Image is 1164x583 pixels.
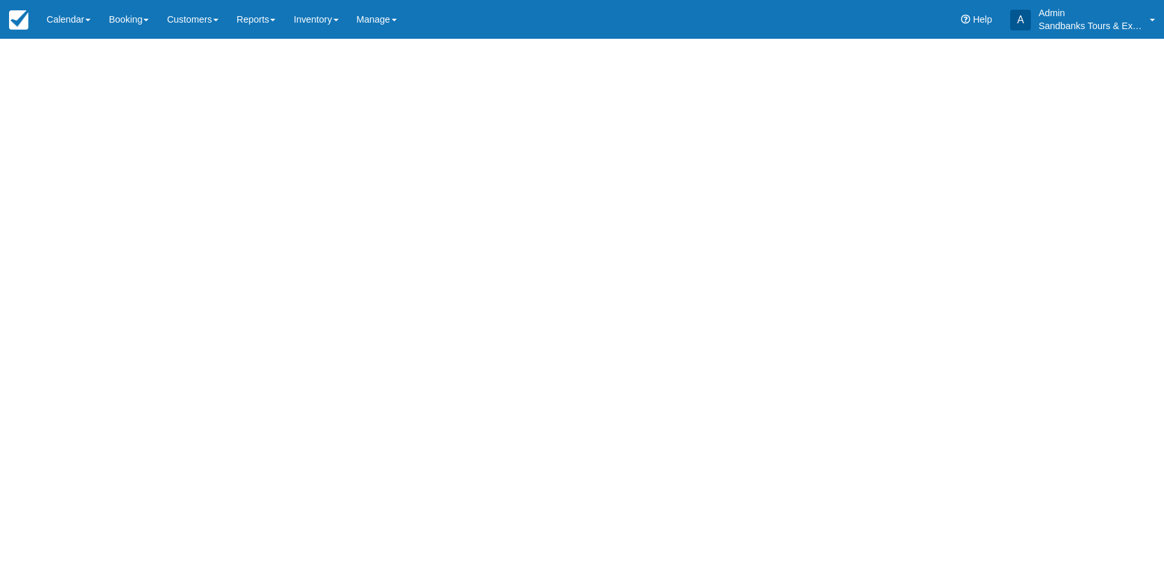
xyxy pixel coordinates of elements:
p: Admin [1039,6,1142,19]
span: Help [973,14,992,25]
p: Sandbanks Tours & Experiences [1039,19,1142,32]
div: A [1010,10,1031,30]
img: checkfront-main-nav-mini-logo.png [9,10,28,30]
i: Help [961,15,970,24]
